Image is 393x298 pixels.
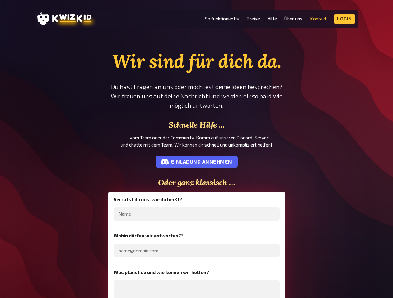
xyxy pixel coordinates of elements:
[108,82,285,110] p: Du hast Fragen an uns oder möchtest deine Ideen besprechen? Wir freuen uns auf deine Nachricht un...
[114,197,182,202] legend: Verrätst du uns, wie du heißt?
[284,16,302,21] a: Über uns
[114,270,209,275] legend: Was planst du und wie können wir helfen?
[108,50,285,73] h1: Wir sind für dich da.
[334,14,355,24] a: Login
[114,244,280,257] input: name@domain.com
[114,233,183,238] legend: Wohin dürfen wir antworten? *
[114,207,280,221] input: Name
[246,16,260,21] a: Preise
[156,156,238,168] a: Einladung annehmen
[108,134,285,148] p: … vom Team oder der Community. Komm auf unseren Discord-Server und chatte mit dem Team. Wir könne...
[108,120,285,129] h3: Schnelle Hilfe …
[267,16,277,21] a: Hilfe
[205,16,239,21] a: So funktioniert's
[108,178,285,187] h3: Oder ganz klassisch …
[310,16,327,21] a: Kontakt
